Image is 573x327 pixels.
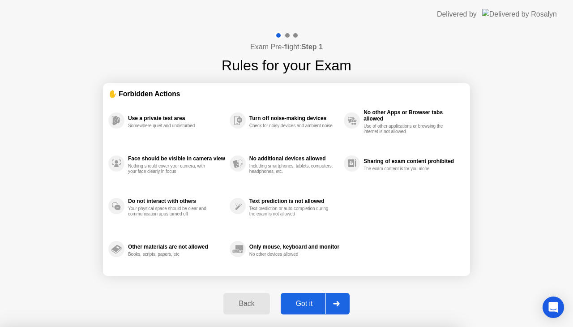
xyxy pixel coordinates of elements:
div: No other devices allowed [249,252,334,257]
div: Face should be visible in camera view [128,155,225,162]
div: Your physical space should be clear and communication apps turned off [128,206,213,217]
div: Text prediction or auto-completion during the exam is not allowed [249,206,334,217]
div: Text prediction is not allowed [249,198,339,204]
div: Including smartphones, tablets, computers, headphones, etc. [249,163,334,174]
b: Step 1 [301,43,323,51]
div: Nothing should cover your camera, with your face clearly in focus [128,163,213,174]
div: Delivered by [437,9,477,20]
div: The exam content is for you alone [363,166,448,172]
div: Use of other applications or browsing the internet is not allowed [363,124,448,134]
div: Use a private test area [128,115,225,121]
div: Open Intercom Messenger [543,297,564,318]
div: Got it [283,300,325,308]
div: Only mouse, keyboard and monitor [249,244,339,250]
div: Do not interact with others [128,198,225,204]
div: No additional devices allowed [249,155,339,162]
div: Check for noisy devices and ambient noise [249,123,334,129]
div: Other materials are not allowed [128,244,225,250]
div: Books, scripts, papers, etc [128,252,213,257]
div: Sharing of exam content prohibited [363,158,460,164]
div: ✋ Forbidden Actions [108,89,465,99]
h4: Exam Pre-flight: [250,42,323,52]
div: Somewhere quiet and undisturbed [128,123,213,129]
div: Turn off noise-making devices [249,115,339,121]
div: Back [226,300,267,308]
img: Delivered by Rosalyn [482,9,557,19]
div: No other Apps or Browser tabs allowed [363,109,460,122]
h1: Rules for your Exam [222,55,351,76]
